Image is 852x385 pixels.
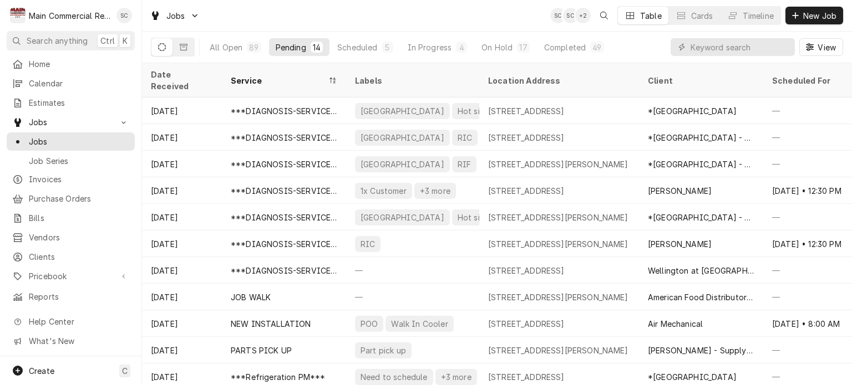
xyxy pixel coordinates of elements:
[123,35,128,47] span: K
[122,365,128,377] span: C
[7,189,135,208] a: Purchase Orders
[231,318,311,330] div: NEW INSTALLATION
[346,257,479,284] div: —
[440,371,473,383] div: +3 more
[691,10,713,22] div: Cards
[488,185,565,197] div: [STREET_ADDRESS]
[519,42,527,53] div: 17
[10,8,26,23] div: M
[595,7,613,24] button: Open search
[142,97,222,124] div: [DATE]
[743,10,774,22] div: Timeline
[142,257,222,284] div: [DATE]
[29,291,129,302] span: Reports
[648,185,712,197] div: [PERSON_NAME]
[384,42,391,53] div: 5
[29,251,129,263] span: Clients
[337,42,377,53] div: Scheduled
[359,185,408,197] div: 1x Customer
[544,42,586,53] div: Completed
[27,35,88,47] span: Search anything
[355,75,470,86] div: Labels
[29,78,129,89] span: Calendar
[116,8,132,23] div: SC
[142,284,222,310] div: [DATE]
[488,318,565,330] div: [STREET_ADDRESS]
[815,42,838,53] span: View
[457,132,473,143] div: RIC
[10,8,26,23] div: Main Commercial Refrigeration Service's Avatar
[7,31,135,50] button: Search anythingCtrlK
[419,185,452,197] div: +3 more
[29,10,110,22] div: Main Commercial Refrigeration Service
[7,209,135,227] a: Bills
[390,318,449,330] div: Walk In Cooler
[7,228,135,247] a: Vendors
[7,312,135,331] a: Go to Help Center
[488,371,565,383] div: [STREET_ADDRESS]
[648,75,752,86] div: Client
[7,248,135,266] a: Clients
[563,8,579,23] div: Sharon Campbell's Avatar
[142,230,222,257] div: [DATE]
[7,74,135,93] a: Calendar
[408,42,452,53] div: In Progress
[488,105,565,117] div: [STREET_ADDRESS]
[648,265,754,276] div: Wellington at [GEOGRAPHIC_DATA]
[29,116,113,128] span: Jobs
[648,158,754,170] div: *[GEOGRAPHIC_DATA] - Culinary
[359,371,429,383] div: Need to schedule
[575,8,591,23] div: + 2
[488,345,628,356] div: [STREET_ADDRESS][PERSON_NAME]
[648,238,712,250] div: [PERSON_NAME]
[488,265,565,276] div: [STREET_ADDRESS]
[7,170,135,188] a: Invoices
[550,8,566,23] div: Sharon Campbell's Avatar
[457,158,472,170] div: RIF
[648,345,754,356] div: [PERSON_NAME] - Supply house
[29,232,129,243] span: Vendors
[249,42,258,53] div: 89
[648,105,737,117] div: *[GEOGRAPHIC_DATA]
[648,132,754,143] div: *[GEOGRAPHIC_DATA] - Culinary
[100,35,115,47] span: Ctrl
[142,337,222,363] div: [DATE]
[648,318,703,330] div: Air Mechanical
[359,158,445,170] div: [GEOGRAPHIC_DATA]
[7,94,135,112] a: Estimates
[359,212,445,223] div: [GEOGRAPHIC_DATA]
[488,158,628,170] div: [STREET_ADDRESS][PERSON_NAME]
[29,155,129,167] span: Job Series
[29,58,129,70] span: Home
[458,42,465,53] div: 4
[801,10,839,22] span: New Job
[481,42,513,53] div: On Hold
[29,270,113,282] span: Pricebook
[592,42,601,53] div: 49
[231,345,292,356] div: PARTS PICK UP
[29,136,129,147] span: Jobs
[457,212,490,223] div: Hot side
[142,124,222,151] div: [DATE]
[648,371,737,383] div: *[GEOGRAPHIC_DATA]
[640,10,662,22] div: Table
[29,97,129,109] span: Estimates
[691,38,789,56] input: Keyword search
[142,310,222,337] div: [DATE]
[488,132,565,143] div: [STREET_ADDRESS]
[231,75,326,86] div: Service
[142,204,222,230] div: [DATE]
[488,291,628,303] div: [STREET_ADDRESS][PERSON_NAME]
[29,335,128,347] span: What's New
[7,55,135,73] a: Home
[29,212,129,224] span: Bills
[151,69,211,92] div: Date Received
[648,291,754,303] div: American Food Distributor LLC.
[359,132,445,143] div: [GEOGRAPHIC_DATA]
[457,105,490,117] div: Hot side
[648,212,754,223] div: *[GEOGRAPHIC_DATA] - Culinary
[488,75,628,86] div: Location Address
[7,332,135,350] a: Go to What's New
[488,212,628,223] div: [STREET_ADDRESS][PERSON_NAME]
[29,316,128,327] span: Help Center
